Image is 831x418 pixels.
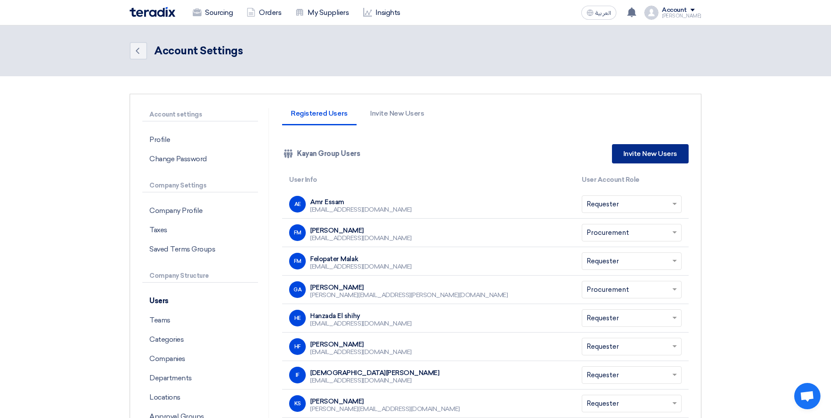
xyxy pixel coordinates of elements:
[142,130,258,149] p: Profile
[282,149,360,159] div: Kayan Group Users
[356,3,407,22] a: Insights
[662,7,687,14] div: Account
[310,369,439,377] div: [DEMOGRAPHIC_DATA][PERSON_NAME]
[310,206,412,214] div: [EMAIL_ADDRESS][DOMAIN_NAME]
[310,377,439,385] div: [EMAIL_ADDRESS][DOMAIN_NAME]
[142,388,258,407] p: Locations
[310,234,412,242] div: [EMAIL_ADDRESS][DOMAIN_NAME]
[310,255,412,263] div: Felopater Malak
[662,14,701,18] div: [PERSON_NAME]
[289,367,306,383] div: IF
[310,263,412,271] div: [EMAIL_ADDRESS][DOMAIN_NAME]
[142,179,258,192] p: Company Settings
[154,43,243,59] div: Account Settings
[289,253,306,269] div: FM
[575,170,689,190] th: User Account Role
[310,283,508,291] div: [PERSON_NAME]
[282,110,356,125] li: Registered Users
[142,349,258,368] p: Companies
[289,196,306,213] div: AE
[289,338,306,355] div: HF
[142,368,258,388] p: Departments
[289,224,306,241] div: FM
[289,281,306,298] div: GA
[288,3,356,22] a: My Suppliers
[310,227,412,234] div: [PERSON_NAME]
[142,108,258,121] p: Account settings
[142,330,258,349] p: Categories
[282,170,575,190] th: User Info
[310,320,412,328] div: [EMAIL_ADDRESS][DOMAIN_NAME]
[310,340,412,348] div: [PERSON_NAME]
[186,3,240,22] a: Sourcing
[310,348,412,356] div: [EMAIL_ADDRESS][DOMAIN_NAME]
[644,6,658,20] img: profile_test.png
[142,291,258,311] p: Users
[142,311,258,330] p: Teams
[289,310,306,326] div: HE
[142,149,258,169] p: Change Password
[240,3,288,22] a: Orders
[581,6,616,20] button: العربية
[361,110,433,125] li: Invite New Users
[612,144,689,163] a: Invite New Users
[310,291,508,299] div: [PERSON_NAME][EMAIL_ADDRESS][PERSON_NAME][DOMAIN_NAME]
[142,201,258,220] p: Company Profile
[310,397,460,405] div: [PERSON_NAME]
[130,7,175,17] img: Teradix logo
[310,312,412,320] div: Hanzada El shihy
[794,383,820,409] a: Open chat
[310,198,412,206] div: Amr Essam
[142,220,258,240] p: Taxes
[310,405,460,413] div: [PERSON_NAME][EMAIL_ADDRESS][DOMAIN_NAME]
[289,395,306,412] div: KS
[595,10,611,16] span: العربية
[142,240,258,259] p: Saved Terms Groups
[142,269,258,283] p: Company Structure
